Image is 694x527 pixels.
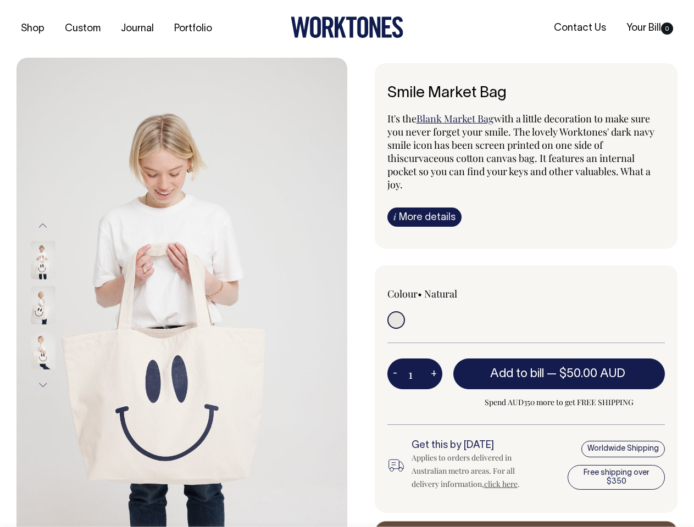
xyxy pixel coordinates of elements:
a: Portfolio [170,20,216,38]
span: Add to bill [490,368,544,379]
img: Smile Market Bag [31,286,55,324]
img: Smile Market Bag [31,241,55,279]
h6: Smile Market Bag [387,85,665,102]
span: $50.00 AUD [559,368,625,379]
span: • [418,287,422,300]
button: Next [35,373,51,397]
div: Colour [387,287,498,300]
span: — [547,368,628,379]
div: Applies to orders delivered in Australian metro areas. For all delivery information, . [412,451,538,491]
a: click here [484,479,518,489]
span: 0 [661,23,673,35]
button: Previous [35,213,51,238]
a: Custom [60,20,105,38]
label: Natural [424,287,457,300]
button: - [387,363,403,385]
h6: Get this by [DATE] [412,440,538,451]
a: iMore details [387,208,462,227]
a: Shop [16,20,49,38]
a: Contact Us [549,19,610,37]
a: Blank Market Bag [417,112,494,125]
a: Your Bill0 [622,19,678,37]
span: Spend AUD350 more to get FREE SHIPPING [453,396,665,409]
img: Smile Market Bag [31,331,55,369]
span: curvaceous cotton canvas bag. It features an internal pocket so you can find your keys and other ... [387,152,651,191]
p: It's the with a little decoration to make sure you never forget your smile. The lovely Worktones'... [387,112,665,191]
span: i [393,211,396,222]
button: Add to bill —$50.00 AUD [453,358,665,389]
button: + [425,363,442,385]
a: Journal [116,20,158,38]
